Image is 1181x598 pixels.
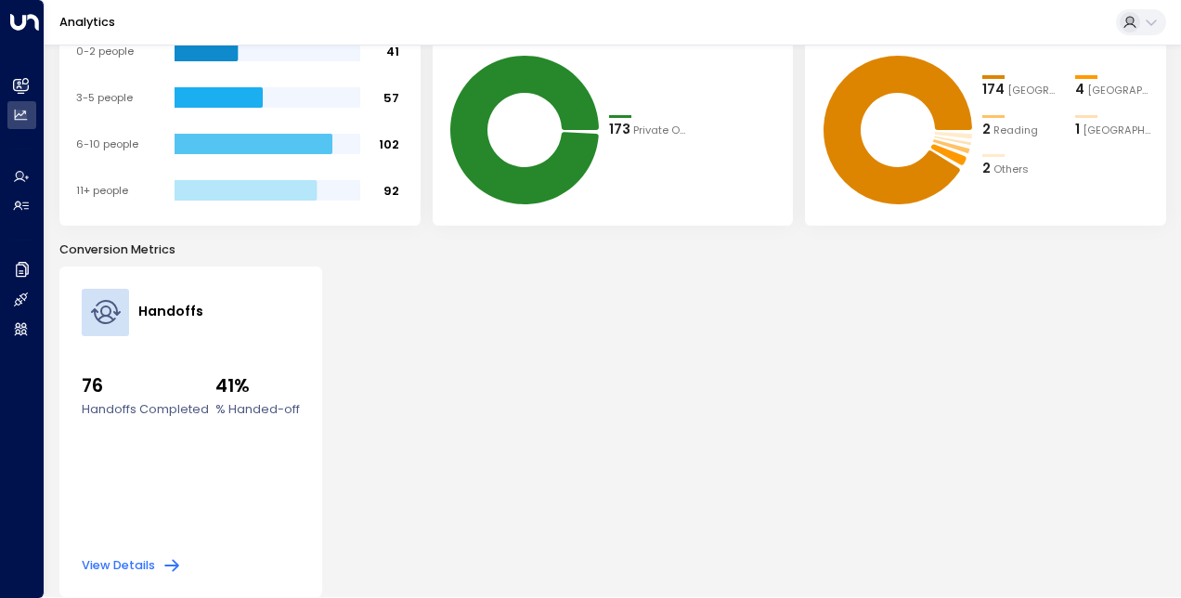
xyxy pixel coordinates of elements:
[76,90,133,105] tspan: 3-5 people
[982,120,1060,140] div: 2Reading
[383,182,399,198] tspan: 92
[1075,80,1153,100] div: 4Cambridge
[59,240,1166,258] p: Conversion Metrics
[82,556,181,575] button: View Details
[993,162,1029,177] span: Others
[1087,83,1153,98] span: Cambridge
[982,80,1060,100] div: 174London
[1083,123,1153,138] span: Surrey
[982,159,991,179] div: 2
[1075,120,1153,140] div: 1Surrey
[379,136,399,151] tspan: 102
[1075,80,1084,100] div: 4
[1075,120,1080,140] div: 1
[82,373,209,400] span: 76
[215,373,300,400] span: 41%
[982,120,991,140] div: 2
[383,89,399,105] tspan: 57
[82,400,209,418] label: Handoffs Completed
[59,14,115,30] a: Analytics
[215,400,300,418] label: % Handed-off
[76,136,138,151] tspan: 6-10 people
[633,123,687,138] span: Private Office
[609,120,687,140] div: 173Private Office
[76,44,134,58] tspan: 0-2 people
[76,183,128,198] tspan: 11+ people
[993,123,1038,138] span: Reading
[982,159,1060,179] div: 2Others
[609,120,630,140] div: 173
[386,43,399,58] tspan: 41
[982,80,1005,100] div: 174
[138,302,203,322] h4: Handoffs
[1007,83,1060,98] span: London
